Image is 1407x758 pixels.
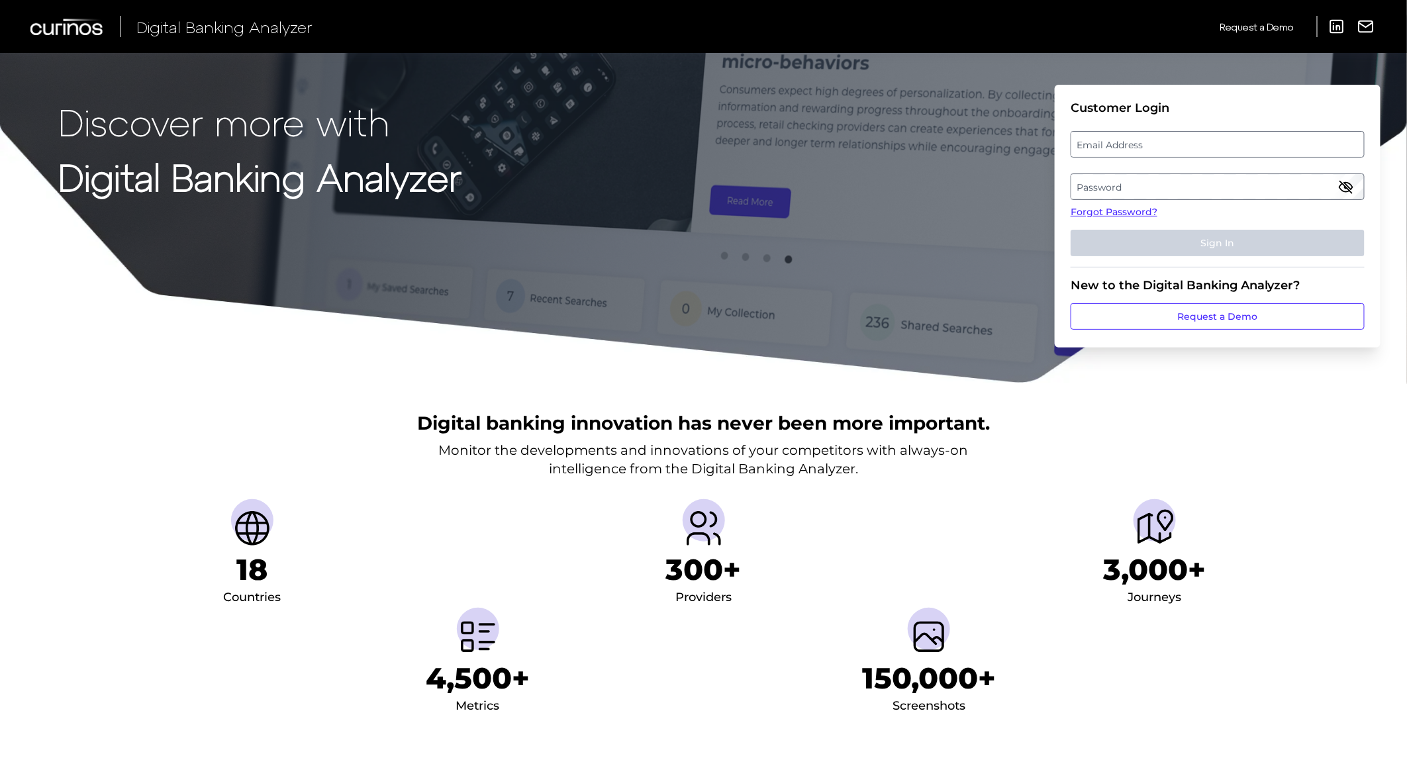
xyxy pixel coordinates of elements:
a: Forgot Password? [1071,205,1365,219]
div: New to the Digital Banking Analyzer? [1071,278,1365,293]
button: Sign In [1071,230,1365,256]
img: Metrics [457,616,499,658]
div: Providers [675,587,732,608]
h2: Digital banking innovation has never been more important. [417,410,990,436]
label: Password [1071,175,1363,199]
label: Email Address [1071,132,1363,156]
h1: 4,500+ [426,661,530,696]
h1: 150,000+ [862,661,996,696]
h1: 18 [236,552,267,587]
img: Countries [231,507,273,549]
strong: Digital Banking Analyzer [58,154,461,199]
div: Countries [223,587,281,608]
div: Customer Login [1071,101,1365,115]
img: Providers [683,507,725,549]
a: Request a Demo [1220,16,1294,38]
span: Digital Banking Analyzer [136,17,313,36]
img: Curinos [30,19,105,35]
div: Metrics [456,696,500,717]
h1: 300+ [666,552,742,587]
div: Screenshots [893,696,965,717]
img: Journeys [1134,507,1176,549]
img: Screenshots [908,616,950,658]
div: Journeys [1128,587,1182,608]
p: Monitor the developments and innovations of your competitors with always-on intelligence from the... [439,441,969,478]
span: Request a Demo [1220,21,1294,32]
a: Request a Demo [1071,303,1365,330]
p: Discover more with [58,101,461,142]
h1: 3,000+ [1104,552,1206,587]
